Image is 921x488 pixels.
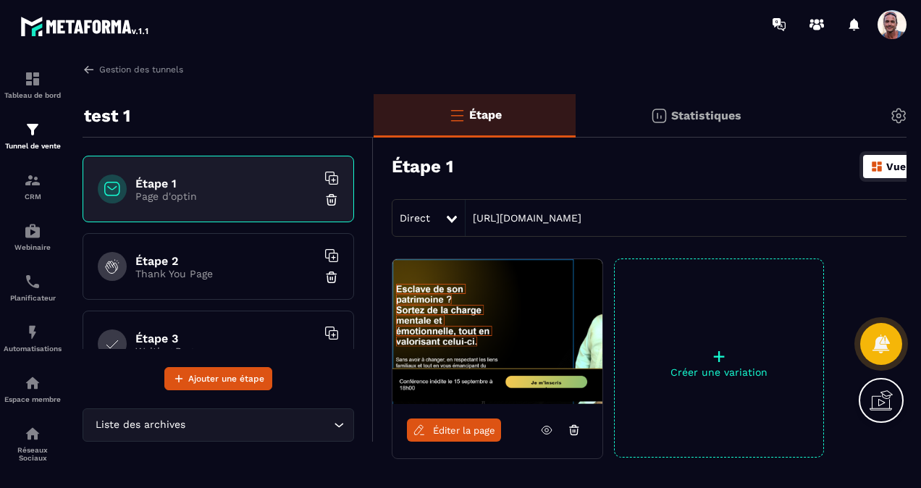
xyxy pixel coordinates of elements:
[24,121,41,138] img: formation
[135,345,316,357] p: Waiting Page
[4,345,62,353] p: Automatisations
[24,172,41,189] img: formation
[83,408,354,442] div: Search for option
[188,417,330,433] input: Search for option
[615,366,823,378] p: Créer une variation
[24,222,41,240] img: automations
[188,371,264,386] span: Ajouter une étape
[466,212,581,224] a: [URL][DOMAIN_NAME]
[4,363,62,414] a: automationsautomationsEspace membre
[400,212,430,224] span: Direct
[671,109,741,122] p: Statistiques
[24,374,41,392] img: automations
[92,417,188,433] span: Liste des archives
[615,346,823,366] p: +
[4,243,62,251] p: Webinaire
[4,110,62,161] a: formationformationTunnel de vente
[135,268,316,279] p: Thank You Page
[24,324,41,341] img: automations
[324,193,339,207] img: trash
[4,262,62,313] a: schedulerschedulerPlanificateur
[4,414,62,473] a: social-networksocial-networkRéseaux Sociaux
[4,211,62,262] a: automationsautomationsWebinaire
[650,107,668,125] img: stats.20deebd0.svg
[135,254,316,268] h6: Étape 2
[4,193,62,201] p: CRM
[392,259,602,404] img: image
[135,177,316,190] h6: Étape 1
[24,273,41,290] img: scheduler
[135,332,316,345] h6: Étape 3
[870,160,883,173] img: dashboard-orange.40269519.svg
[407,418,501,442] a: Éditer la page
[890,107,907,125] img: setting-gr.5f69749f.svg
[135,190,316,202] p: Page d'optin
[469,108,502,122] p: Étape
[4,395,62,403] p: Espace membre
[4,446,62,462] p: Réseaux Sociaux
[24,70,41,88] img: formation
[448,106,466,124] img: bars-o.4a397970.svg
[83,63,96,76] img: arrow
[20,13,151,39] img: logo
[84,101,130,130] p: test 1
[24,425,41,442] img: social-network
[4,161,62,211] a: formationformationCRM
[324,270,339,285] img: trash
[392,156,453,177] h3: Étape 1
[324,348,339,362] img: trash
[164,367,272,390] button: Ajouter une étape
[4,142,62,150] p: Tunnel de vente
[4,59,62,110] a: formationformationTableau de bord
[4,294,62,302] p: Planificateur
[433,425,495,436] span: Éditer la page
[4,91,62,99] p: Tableau de bord
[4,313,62,363] a: automationsautomationsAutomatisations
[83,63,183,76] a: Gestion des tunnels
